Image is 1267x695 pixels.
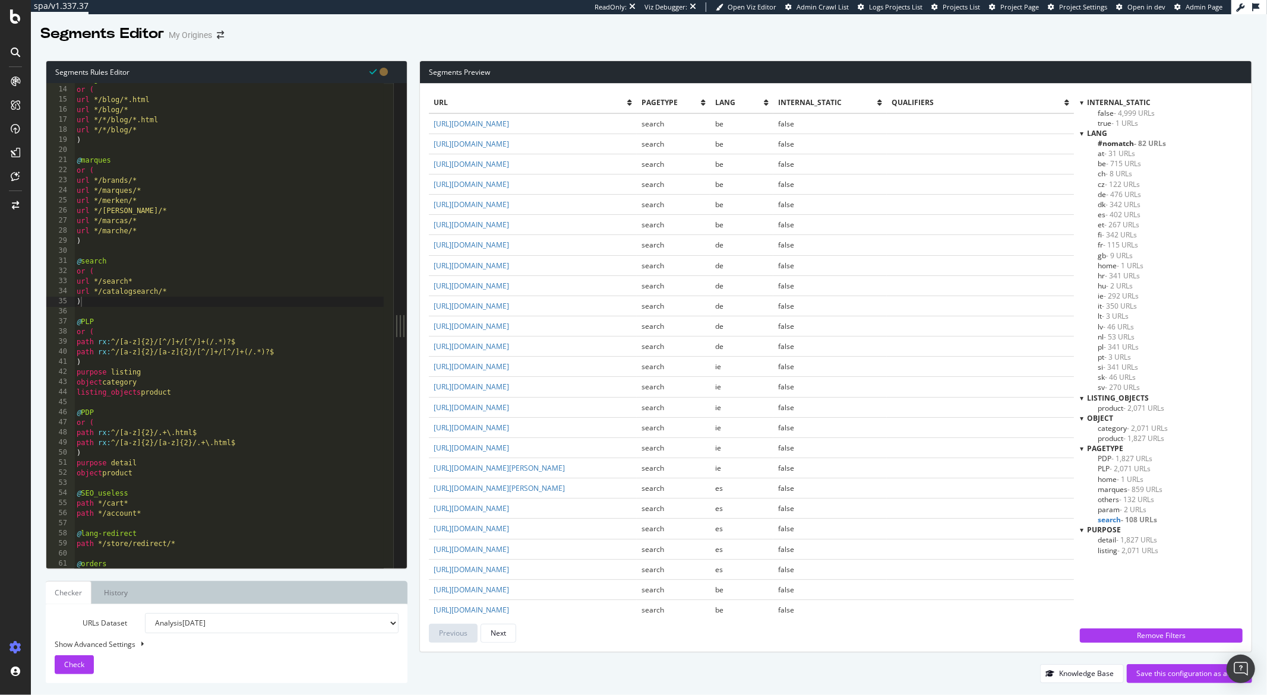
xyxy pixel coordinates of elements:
[434,341,509,351] a: [URL][DOMAIN_NAME]
[1174,2,1222,12] a: Admin Page
[434,240,509,250] a: [URL][DOMAIN_NAME]
[46,115,75,125] div: 17
[642,544,664,554] span: search
[434,564,509,575] a: [URL][DOMAIN_NAME]
[642,199,664,210] span: search
[434,361,509,372] a: [URL][DOMAIN_NAME]
[1127,664,1252,683] button: Save this configuration as active
[715,483,723,493] span: es
[46,367,75,377] div: 42
[715,261,723,271] span: de
[1080,629,1243,643] button: Remove Filters
[1103,362,1138,372] span: - 341 URLs
[434,585,509,595] a: [URL][DOMAIN_NAME]
[439,628,467,638] div: Previous
[1098,118,1138,128] span: Click to filter internal_static on true
[46,519,75,529] div: 57
[1123,433,1164,443] span: - 1,827 URLs
[434,199,509,210] a: [URL][DOMAIN_NAME]
[1104,342,1139,352] span: - 341 URLs
[1127,2,1165,11] span: Open in dev
[1087,413,1113,423] span: object
[46,176,75,186] div: 23
[46,95,75,105] div: 15
[1087,393,1149,403] span: listing_objects
[46,61,407,83] div: Segments Rules Editor
[1104,352,1131,362] span: - 3 URLs
[642,402,664,412] span: search
[1111,118,1138,128] span: - 1 URLs
[491,628,506,638] div: Next
[380,66,388,77] span: You have unsaved modifications
[434,220,509,230] a: [URL][DOMAIN_NAME]
[46,539,75,549] div: 59
[785,2,849,12] a: Admin Crawl List
[1105,199,1140,210] span: - 342 URLs
[369,66,377,77] span: Syntax is valid
[1098,148,1135,158] span: Click to filter lang on at
[642,159,664,169] span: search
[1103,322,1134,332] span: - 46 URLs
[778,523,794,534] span: false
[595,2,627,12] div: ReadOnly:
[1098,362,1138,372] span: Click to filter lang on si
[715,544,723,554] span: es
[1098,240,1138,250] span: Click to filter lang on fr
[434,301,509,311] a: [URL][DOMAIN_NAME]
[434,402,509,412] a: [URL][DOMAIN_NAME]
[434,139,509,149] a: [URL][DOMAIN_NAME]
[778,544,794,554] span: false
[778,503,794,513] span: false
[46,135,75,145] div: 19
[1098,464,1151,474] span: Click to filter pagetype on PLP
[46,155,75,166] div: 21
[1106,158,1141,169] span: - 715 URLs
[1116,535,1157,545] span: - 1,827 URLs
[715,179,723,189] span: be
[1105,382,1140,392] span: - 270 URLs
[1087,525,1121,535] span: purpose
[1087,128,1107,138] span: lang
[1117,261,1143,271] span: - 1 URLs
[1105,169,1132,179] span: - 8 URLs
[1105,210,1140,220] span: - 402 URLs
[715,220,723,230] span: be
[46,297,75,307] div: 35
[434,463,565,473] a: [URL][DOMAIN_NAME][PERSON_NAME]
[1087,630,1236,640] div: Remove Filters
[46,287,75,297] div: 34
[40,24,164,44] div: Segments Editor
[1117,545,1158,556] span: - 2,071 URLs
[1098,474,1143,484] span: Click to filter pagetype on home
[778,261,794,271] span: false
[642,382,664,392] span: search
[1098,108,1155,118] span: Click to filter internal_static on false
[1098,301,1137,311] span: Click to filter lang on it
[715,503,723,513] span: es
[1102,311,1129,321] span: - 3 URLs
[778,281,794,291] span: false
[715,119,723,129] span: be
[46,105,75,115] div: 16
[46,85,75,95] div: 14
[1104,148,1135,158] span: - 31 URLs
[1117,474,1143,484] span: - 1 URLs
[46,581,91,604] a: Checker
[434,321,509,331] a: [URL][DOMAIN_NAME]
[217,31,224,39] div: arrow-right-arrow-left
[46,196,75,206] div: 25
[46,125,75,135] div: 18
[715,199,723,210] span: be
[46,488,75,499] div: 54
[778,139,794,149] span: false
[46,398,75,408] div: 45
[778,220,794,230] span: false
[481,624,516,643] button: Next
[892,97,1064,107] span: qualifiers
[1098,403,1164,413] span: Click to filter listing_objects on product
[1103,240,1138,250] span: - 115 URLs
[715,139,723,149] span: be
[46,246,75,256] div: 30
[1111,453,1152,464] span: - 1,827 URLs
[46,317,75,327] div: 37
